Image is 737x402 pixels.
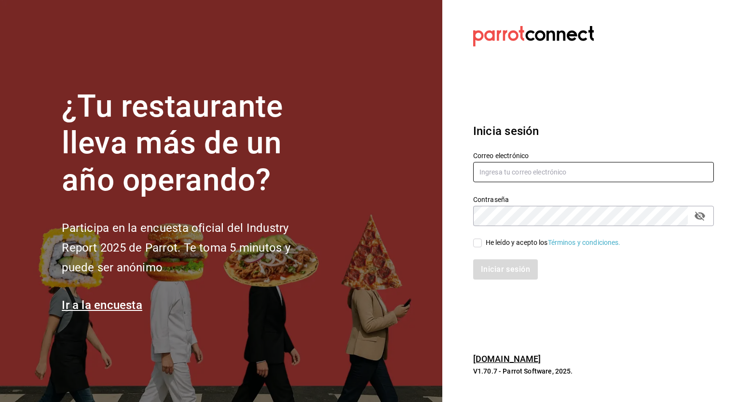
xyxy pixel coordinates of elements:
h3: Inicia sesión [473,122,714,140]
h1: ¿Tu restaurante lleva más de un año operando? [62,88,322,199]
h2: Participa en la encuesta oficial del Industry Report 2025 de Parrot. Te toma 5 minutos y puede se... [62,218,322,277]
button: passwordField [692,208,708,224]
a: Ir a la encuesta [62,298,142,312]
a: [DOMAIN_NAME] [473,354,541,364]
p: V1.70.7 - Parrot Software, 2025. [473,366,714,376]
input: Ingresa tu correo electrónico [473,162,714,182]
a: Términos y condiciones. [548,239,621,246]
div: He leído y acepto los [486,238,621,248]
label: Correo electrónico [473,152,714,159]
label: Contraseña [473,196,714,202]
